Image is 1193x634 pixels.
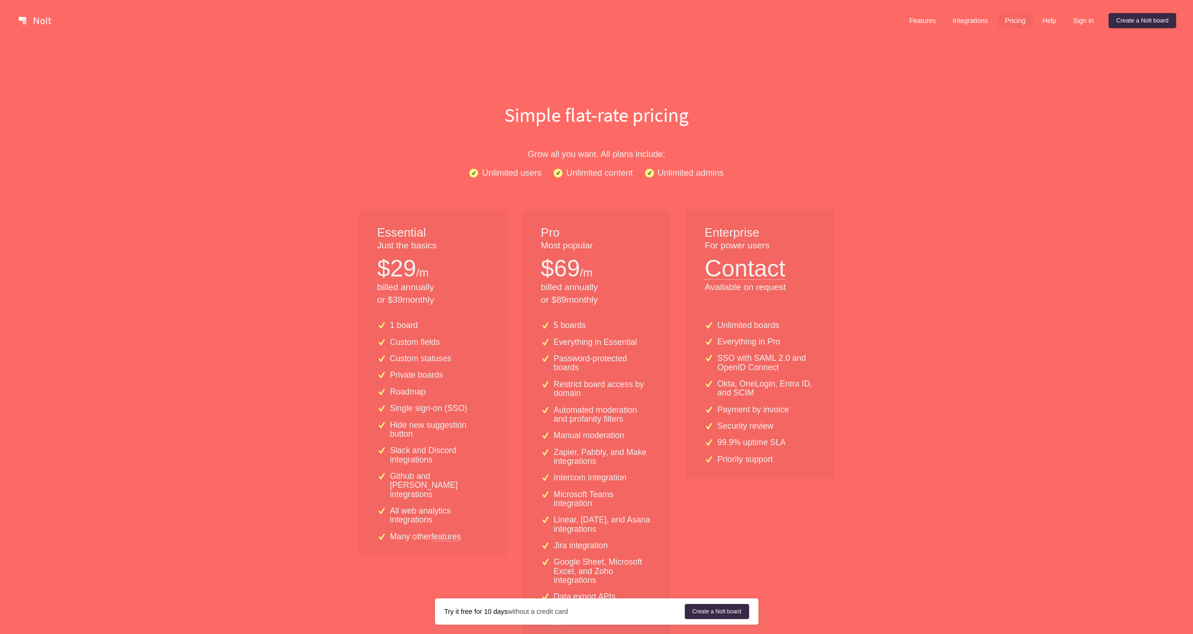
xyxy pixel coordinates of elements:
p: Custom statuses [390,354,451,363]
p: Unlimited boards [717,321,779,330]
p: /m [580,265,593,281]
p: Security review [717,422,773,431]
p: Single sign-on (SSO) [390,404,467,413]
p: Priority support [717,455,773,464]
p: 5 boards [554,321,585,330]
a: Create a Nolt board [1109,13,1176,28]
h1: Pro [541,224,652,241]
p: Unlimited users [482,166,541,179]
p: All web analytics integrations [390,507,488,525]
a: Sign in [1065,13,1101,28]
p: Grow all you want. All plans include: [297,147,897,161]
p: Github and [PERSON_NAME] integrations [390,472,488,499]
p: Many other [390,532,461,541]
p: 99.9% uptime SLA [717,438,786,447]
p: $ 29 [377,252,416,285]
p: Zapier, Pabbly, and Make integrations [554,448,652,466]
p: Custom fields [390,338,440,347]
a: Help [1035,13,1064,28]
a: Features [902,13,944,28]
h1: Essential [377,224,488,241]
strong: Try it free for 10 days [444,608,508,615]
h1: Enterprise [705,224,816,241]
a: Pricing [998,13,1033,28]
p: Intercom integration [554,473,627,482]
p: Everything in Pro [717,337,780,346]
p: For power users [705,239,816,252]
p: Linear, [DATE], and Asana integrations [554,515,652,534]
p: Just the basics [377,239,488,252]
a: features [431,532,461,541]
p: /m [416,265,429,281]
p: Unlimited admins [658,166,724,179]
button: Contact [705,252,785,280]
a: Create a Nolt board [685,604,749,619]
h1: Simple flat-rate pricing [297,101,897,128]
p: Private boards [390,371,443,380]
p: Payment by invoice [717,405,789,414]
p: Data export APIs [554,592,615,601]
div: without a credit card [444,607,685,616]
p: Password-protected boards [554,354,652,373]
p: 1 board [390,321,418,330]
a: Integrations [945,13,995,28]
p: Most popular [541,239,652,252]
p: Unlimited content [566,166,633,179]
p: SSO with SAML 2.0 and OpenID Connect [717,354,816,372]
p: Jira integration [554,541,608,550]
p: Google Sheet, Microsoft Excel, and Zoho integrations [554,558,652,585]
p: Manual moderation [554,431,624,440]
p: billed annually or $ 39 monthly [377,281,488,306]
p: Slack and Discord integrations [390,446,488,464]
p: Automated moderation and profanity filters [554,406,652,424]
p: $ 69 [541,252,580,285]
p: Okta, OneLogin, Entra ID, and SCIM [717,380,816,398]
p: Roadmap [390,388,426,396]
p: Available on request [705,281,816,294]
p: billed annually or $ 89 monthly [541,281,652,306]
p: Hide new suggestion button [390,421,488,439]
p: Microsoft Teams integration [554,490,652,508]
p: Everything in Essential [554,338,637,347]
p: Restrict board access by domain [554,380,652,398]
